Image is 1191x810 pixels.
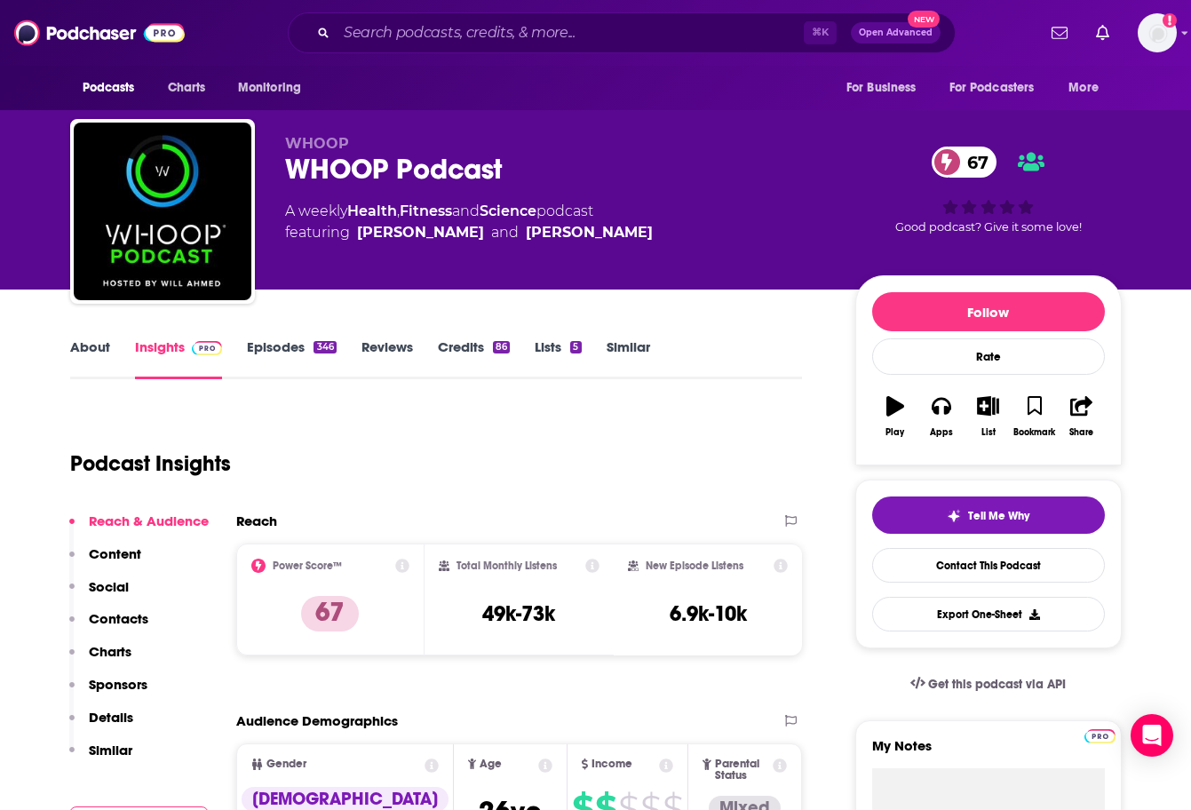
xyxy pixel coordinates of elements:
[1044,18,1075,48] a: Show notifications dropdown
[168,75,206,100] span: Charts
[70,71,158,105] button: open menu
[69,676,147,709] button: Sponsors
[236,512,277,529] h2: Reach
[266,758,306,770] span: Gender
[872,338,1105,375] div: Rate
[1084,727,1116,743] a: Pro website
[69,512,209,545] button: Reach & Audience
[646,560,743,572] h2: New Episode Listens
[70,338,110,379] a: About
[285,222,653,243] span: featuring
[526,222,653,243] div: [PERSON_NAME]
[535,338,581,379] a: Lists5
[452,202,480,219] span: and
[872,548,1105,583] a: Contact This Podcast
[965,385,1011,449] button: List
[89,512,209,529] p: Reach & Audience
[1138,13,1177,52] button: Show profile menu
[804,21,837,44] span: ⌘ K
[1069,427,1093,438] div: Share
[918,385,965,449] button: Apps
[288,12,956,53] div: Search podcasts, credits, & more...
[851,22,941,44] button: Open AdvancedNew
[347,202,397,219] a: Health
[932,147,997,178] a: 67
[480,758,502,770] span: Age
[872,496,1105,534] button: tell me why sparkleTell Me Why
[69,578,129,611] button: Social
[949,147,997,178] span: 67
[457,560,557,572] h2: Total Monthly Listens
[156,71,217,105] a: Charts
[834,71,939,105] button: open menu
[1138,13,1177,52] span: Logged in as Goodboy8
[69,545,141,578] button: Content
[89,709,133,726] p: Details
[570,341,581,353] div: 5
[938,71,1060,105] button: open menu
[400,202,452,219] a: Fitness
[89,610,148,627] p: Contacts
[872,292,1105,331] button: Follow
[592,758,632,770] span: Income
[855,135,1122,245] div: 67Good podcast? Give it some love!
[70,450,231,477] h1: Podcast Insights
[89,578,129,595] p: Social
[482,600,555,627] h3: 49k-73k
[14,16,185,50] img: Podchaser - Follow, Share and Rate Podcasts
[89,545,141,562] p: Content
[247,338,336,379] a: Episodes346
[846,75,917,100] span: For Business
[1012,385,1058,449] button: Bookmark
[908,11,940,28] span: New
[135,338,223,379] a: InsightsPodchaser Pro
[491,222,519,243] span: and
[1068,75,1099,100] span: More
[928,677,1066,692] span: Get this podcast via API
[981,427,996,438] div: List
[89,742,132,758] p: Similar
[192,341,223,355] img: Podchaser Pro
[480,202,536,219] a: Science
[493,341,510,353] div: 86
[1084,729,1116,743] img: Podchaser Pro
[69,742,132,774] button: Similar
[89,676,147,693] p: Sponsors
[947,509,961,523] img: tell me why sparkle
[1013,427,1055,438] div: Bookmark
[361,338,413,379] a: Reviews
[83,75,135,100] span: Podcasts
[670,600,747,627] h3: 6.9k-10k
[872,737,1105,768] label: My Notes
[337,19,804,47] input: Search podcasts, credits, & more...
[949,75,1035,100] span: For Podcasters
[69,610,148,643] button: Contacts
[715,758,770,782] span: Parental Status
[69,643,131,676] button: Charts
[74,123,251,300] img: WHOOP Podcast
[607,338,650,379] a: Similar
[89,643,131,660] p: Charts
[1089,18,1116,48] a: Show notifications dropdown
[885,427,904,438] div: Play
[896,663,1081,706] a: Get this podcast via API
[968,509,1029,523] span: Tell Me Why
[930,427,953,438] div: Apps
[236,712,398,729] h2: Audience Demographics
[1058,385,1104,449] button: Share
[397,202,400,219] span: ,
[357,222,484,243] a: Will Ahmed
[301,596,359,631] p: 67
[859,28,933,37] span: Open Advanced
[1138,13,1177,52] img: User Profile
[1056,71,1121,105] button: open menu
[1131,714,1173,757] div: Open Intercom Messenger
[872,385,918,449] button: Play
[273,560,342,572] h2: Power Score™
[872,597,1105,631] button: Export One-Sheet
[285,135,349,152] span: WHOOP
[69,709,133,742] button: Details
[285,201,653,243] div: A weekly podcast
